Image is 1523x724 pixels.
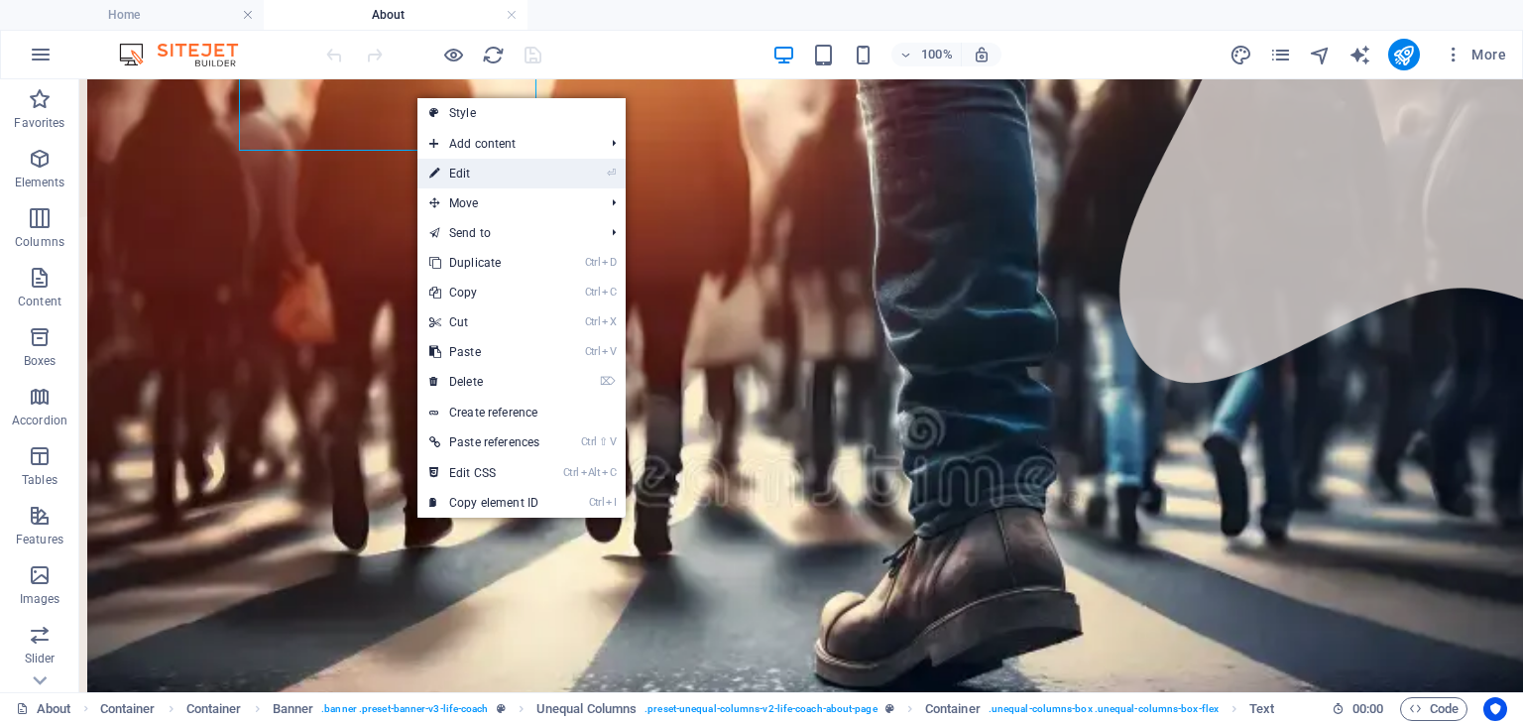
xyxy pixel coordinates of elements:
p: Tables [22,472,58,488]
a: ⌦Delete [417,367,551,397]
button: design [1230,43,1253,66]
span: More [1444,45,1506,64]
span: Click to select. Double-click to edit [186,697,242,721]
span: Click to select. Double-click to edit [100,697,156,721]
i: X [602,315,616,328]
i: AI Writer [1348,44,1371,66]
i: On resize automatically adjust zoom level to fit chosen device. [973,46,991,63]
h4: About [264,4,527,26]
span: . unequal-columns-box .unequal-columns-box-flex [989,697,1219,721]
span: Move [417,188,596,218]
button: 100% [891,43,962,66]
i: Ctrl [585,256,601,269]
a: CtrlDDuplicate [417,248,551,278]
span: . banner .preset-banner-v3-life-coach [321,697,488,721]
span: Click to select. Double-click to edit [273,697,314,721]
i: ⇧ [599,435,608,448]
a: Ctrl⇧VPaste references [417,427,551,457]
h6: 100% [921,43,953,66]
i: This element is a customizable preset [497,703,506,714]
p: Elements [15,175,65,190]
i: C [602,286,616,299]
p: Content [18,294,61,309]
span: : [1366,701,1369,716]
button: Code [1400,697,1467,721]
span: 00 00 [1352,697,1383,721]
i: V [610,435,616,448]
span: . preset-unequal-columns-v2-life-coach-about-page [644,697,877,721]
i: Ctrl [563,466,579,479]
button: More [1436,39,1514,70]
button: navigator [1309,43,1333,66]
i: Pages (Ctrl+Alt+S) [1269,44,1292,66]
h6: Session time [1332,697,1384,721]
i: Ctrl [589,496,605,509]
span: Add content [417,129,596,159]
a: Style [417,98,626,128]
span: Click to select. Double-click to edit [925,697,981,721]
a: CtrlAltCEdit CSS [417,458,551,488]
i: Alt [581,466,601,479]
i: Navigator [1309,44,1332,66]
p: Accordion [12,413,67,428]
button: reload [481,43,505,66]
i: Ctrl [585,286,601,299]
a: CtrlICopy element ID [417,488,551,518]
button: text_generator [1348,43,1372,66]
i: I [606,496,616,509]
button: pages [1269,43,1293,66]
p: Slider [25,651,56,666]
p: Images [20,591,60,607]
img: Editor Logo [114,43,263,66]
i: Publish [1392,44,1415,66]
i: ⌦ [600,375,616,388]
i: Reload page [482,44,505,66]
a: Click to cancel selection. Double-click to open Pages [16,697,71,721]
button: Click here to leave preview mode and continue editing [441,43,465,66]
span: Code [1409,697,1459,721]
a: Send to [417,218,596,248]
p: Columns [15,234,64,250]
a: CtrlVPaste [417,337,551,367]
a: CtrlCCopy [417,278,551,307]
button: publish [1388,39,1420,70]
nav: breadcrumb [100,697,1275,721]
p: Boxes [24,353,57,369]
button: Usercentrics [1483,697,1507,721]
i: Design (Ctrl+Alt+Y) [1230,44,1252,66]
p: Features [16,532,63,547]
i: This element is a customizable preset [885,703,894,714]
i: Ctrl [581,435,597,448]
i: Ctrl [585,345,601,358]
span: Click to select. Double-click to edit [1249,697,1274,721]
a: Create reference [417,398,626,427]
i: C [602,466,616,479]
a: CtrlXCut [417,307,551,337]
i: Ctrl [585,315,601,328]
p: Favorites [14,115,64,131]
i: V [602,345,616,358]
i: ⏎ [607,167,616,180]
i: D [602,256,616,269]
span: Click to select. Double-click to edit [536,697,637,721]
a: ⏎Edit [417,159,551,188]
